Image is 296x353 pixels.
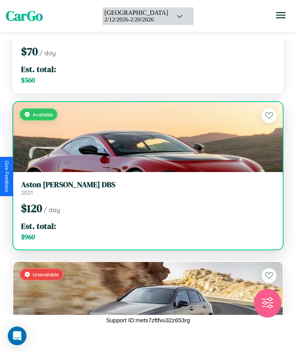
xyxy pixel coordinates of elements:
[21,201,42,216] span: $ 120
[39,49,56,57] span: / day
[21,180,275,189] h3: Aston [PERSON_NAME] DBS
[21,76,35,85] span: $ 560
[44,206,60,214] span: / day
[8,327,26,345] div: Open Intercom Messenger
[21,180,275,196] a: Aston [PERSON_NAME] DBS2021
[33,272,59,277] span: Unavailable
[4,161,9,192] div: Give Feedback
[106,315,190,325] p: Support ID: mets7zftfvu32z653rg
[21,44,38,59] span: $ 70
[6,7,43,25] span: CarGo
[104,9,168,16] div: [GEOGRAPHIC_DATA]
[21,63,56,75] span: Est. total:
[21,232,35,242] span: $ 960
[21,220,56,232] span: Est. total:
[104,16,168,23] div: 2 / 12 / 2026 - 2 / 20 / 2026
[21,189,33,196] span: 2021
[33,112,53,118] span: Available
